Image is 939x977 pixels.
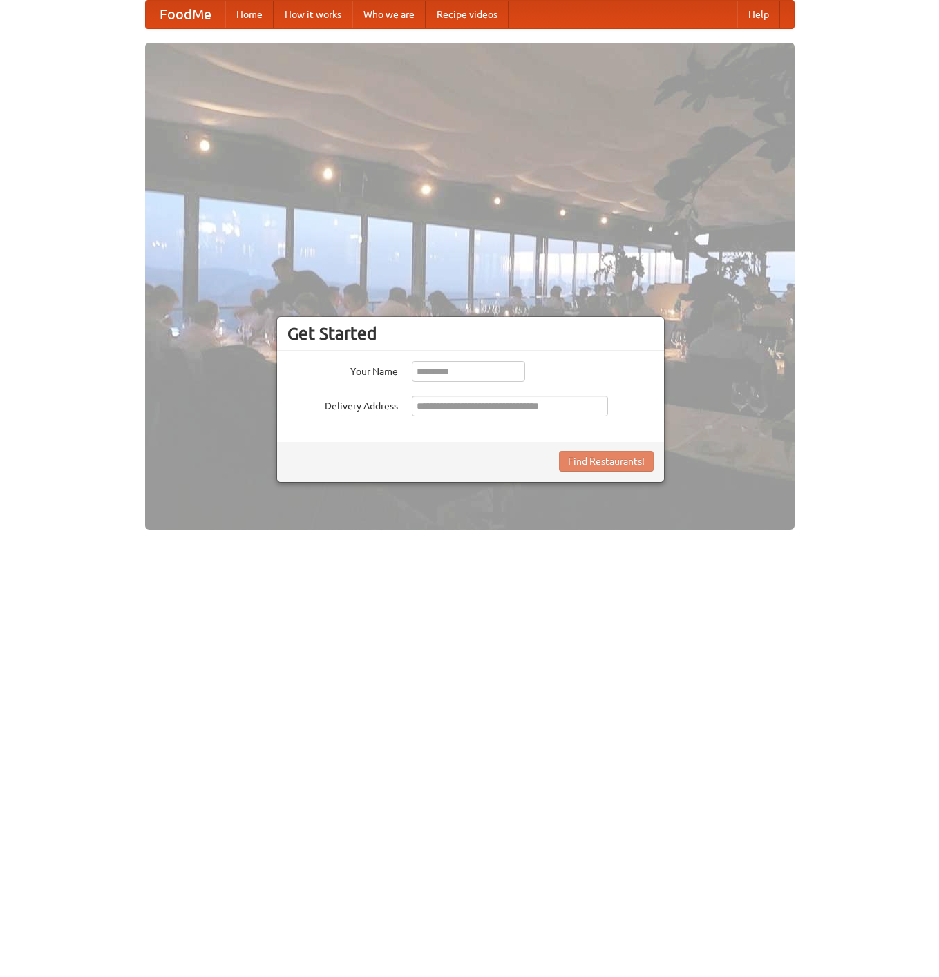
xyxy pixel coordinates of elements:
[287,323,654,344] h3: Get Started
[287,396,398,413] label: Delivery Address
[146,1,225,28] a: FoodMe
[426,1,509,28] a: Recipe videos
[737,1,780,28] a: Help
[287,361,398,378] label: Your Name
[274,1,352,28] a: How it works
[225,1,274,28] a: Home
[559,451,654,472] button: Find Restaurants!
[352,1,426,28] a: Who we are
